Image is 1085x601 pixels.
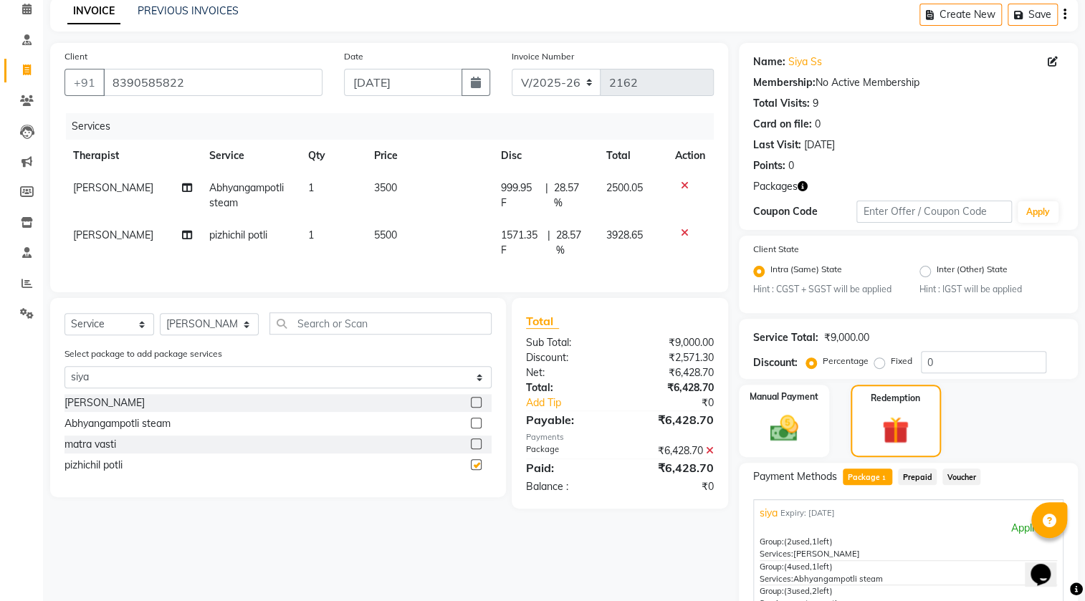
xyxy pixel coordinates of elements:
span: (4 [784,562,792,572]
span: Package [843,468,892,485]
span: pizhichil potli [209,229,267,241]
span: 1571.35 F [501,228,542,258]
span: 2 [812,586,817,596]
div: ₹0 [620,479,725,494]
div: No Active Membership [753,75,1064,90]
span: (3 [784,586,792,596]
div: Services [66,113,725,140]
span: 1 [308,181,314,194]
div: Name: [753,54,785,69]
button: Save [1008,4,1058,26]
th: Therapist [64,140,201,172]
span: 28.57 % [556,228,589,258]
input: Search or Scan [269,312,492,335]
div: Discount: [753,355,798,370]
span: Group: [760,537,784,547]
label: Manual Payment [750,390,818,403]
div: ₹6,428.70 [620,459,725,476]
div: Abhyangampotli steam [64,416,171,431]
span: Payment Methods [753,469,837,484]
span: Abhyangampotli steam [793,574,883,584]
div: ₹6,428.70 [620,411,725,428]
th: Price [365,140,492,172]
span: 28.57 % [553,181,588,211]
span: Services: [760,574,793,584]
div: Payable: [515,411,620,428]
div: Sub Total: [515,335,620,350]
label: Client State [753,243,799,256]
button: +91 [64,69,105,96]
input: Search by Name/Mobile/Email/Code [103,69,322,96]
input: Enter Offer / Coupon Code [856,201,1012,223]
span: siya [760,506,778,521]
span: Services: [760,549,793,559]
div: Card on file: [753,117,812,132]
span: Expiry: [DATE] [780,507,835,519]
span: Prepaid [898,468,937,485]
label: Date [344,50,363,63]
div: ₹0 [637,395,725,410]
div: Package [515,443,620,458]
div: [DATE] [804,138,835,153]
span: 1 [812,562,817,572]
span: Group: [760,562,784,572]
label: Client [64,50,87,63]
div: Coupon Code [753,204,856,219]
div: 0 [788,158,794,173]
div: Payments [526,431,714,443]
span: Group: [760,586,784,596]
span: | [548,228,550,258]
div: 0 [815,117,821,132]
span: Abhyangampotli steam [209,181,284,209]
div: ₹2,571.30 [620,350,725,365]
span: 3928.65 [606,229,643,241]
div: ₹9,000.00 [620,335,725,350]
span: 999.95 F [501,181,539,211]
span: Packages [753,179,798,194]
small: Hint : IGST will be applied [919,283,1064,296]
span: 1 [879,474,887,483]
label: Inter (Other) State [937,263,1008,280]
label: Redemption [871,392,920,405]
div: Total: [515,380,620,395]
span: used, left) [784,537,833,547]
span: used, left) [784,586,833,596]
span: | [545,181,548,211]
img: _cash.svg [761,412,807,445]
div: Balance : [515,479,620,494]
div: Points: [753,158,785,173]
a: PREVIOUS INVOICES [138,4,239,17]
div: Discount: [515,350,620,365]
span: used, left) [784,562,833,572]
label: Select package to add package services [64,347,222,360]
div: Service Total: [753,330,818,345]
span: 2500.05 [606,181,643,194]
div: ₹6,428.70 [620,365,725,380]
div: ₹6,428.70 [620,443,725,458]
div: Applied [760,521,1057,536]
span: Total [526,314,559,329]
iframe: chat widget [1025,544,1071,587]
th: Action [666,140,714,172]
small: Hint : CGST + SGST will be applied [753,283,898,296]
span: [PERSON_NAME] [73,181,153,194]
th: Total [598,140,666,172]
th: Qty [300,140,365,172]
div: Total Visits: [753,96,810,111]
span: [PERSON_NAME] [73,229,153,241]
div: Membership: [753,75,816,90]
button: Apply [1018,201,1058,223]
div: matra vasti [64,437,116,452]
span: [PERSON_NAME] [793,549,860,559]
label: Fixed [891,355,912,367]
div: Last Visit: [753,138,801,153]
span: 1 [308,229,314,241]
div: ₹6,428.70 [620,380,725,395]
label: Percentage [823,355,869,367]
label: Intra (Same) State [770,263,842,280]
span: (2 [784,537,792,547]
div: Net: [515,365,620,380]
label: Invoice Number [512,50,574,63]
div: 9 [813,96,818,111]
span: 5500 [374,229,397,241]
